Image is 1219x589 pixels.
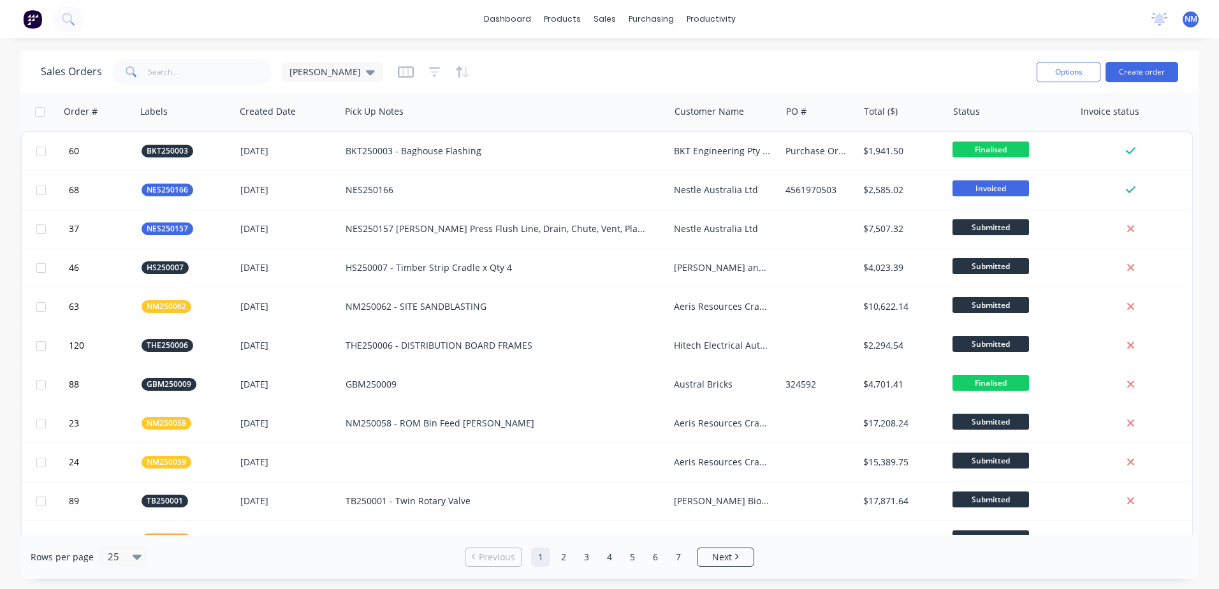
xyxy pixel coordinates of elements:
div: [DATE] [240,300,335,313]
span: NM250058 [147,417,186,430]
div: $17,208.24 [863,417,938,430]
input: Search... [148,59,272,85]
a: Previous page [465,551,522,564]
div: Aeris Resources Cracow Operations [674,534,770,546]
button: TB250001 [142,495,188,507]
button: 24 [65,443,142,481]
button: NM250059 [142,456,191,469]
div: HS250007 - Timber Strip Cradle x Qty 4 [346,261,648,274]
span: Next [712,551,732,564]
div: $4,701.41 [863,378,938,391]
div: $15,389.75 [863,456,938,469]
span: NES250166 [147,184,188,196]
div: [DATE] [240,261,335,274]
div: [DATE] [240,145,335,157]
div: $10,622.14 [863,300,938,313]
div: Nestle Australia Ltd [674,184,770,196]
span: 23 [69,417,79,430]
button: BKT250003 [142,145,193,157]
span: 63 [69,300,79,313]
div: [DATE] [240,456,335,469]
span: Invoiced [953,180,1029,196]
button: 60 [65,132,142,170]
button: 63 [65,287,142,326]
button: 23 [65,404,142,442]
a: dashboard [478,10,537,29]
button: 37 [65,210,142,248]
div: 324592 [785,378,849,391]
div: [PERSON_NAME] and Sons Timber Pty Ltd [674,261,770,274]
span: TB250001 [147,495,183,507]
button: 68 [65,171,142,209]
a: Page 6 [646,548,665,567]
div: $4,023.39 [863,261,938,274]
div: [PERSON_NAME] Biomass Pty Ltd [674,495,770,507]
div: sales [587,10,622,29]
button: 88 [65,365,142,404]
h1: Sales Orders [41,66,102,78]
div: Pick Up Notes [345,105,404,118]
div: BKT250003 - Baghouse Flashing [346,145,648,157]
div: Nestle Australia Ltd [674,222,770,235]
span: Submitted [953,530,1029,546]
button: 127 [65,521,142,559]
div: $17,871.64 [863,495,938,507]
div: TB250001 - Twin Rotary Valve [346,495,648,507]
a: Page 3 [577,548,596,567]
button: NM250062 [142,300,191,313]
span: 68 [69,184,79,196]
span: HS250007 [147,261,184,274]
div: $2,585.02 [863,184,938,196]
span: NM250066 [147,534,186,546]
div: Austral Bricks [674,378,770,391]
div: [DATE] [240,495,335,507]
span: THE250006 [147,339,188,352]
img: Factory [23,10,42,29]
div: [DATE] [240,417,335,430]
div: Aeris Resources Cracow Operations [674,456,770,469]
ul: Pagination [460,548,759,567]
span: NM250059 [147,456,186,469]
div: PO # [786,105,807,118]
div: productivity [680,10,742,29]
div: [DATE] [240,222,335,235]
div: [DATE] [240,378,335,391]
span: Submitted [953,219,1029,235]
button: GBM250009 [142,378,196,391]
span: Previous [479,551,515,564]
div: Aeris Resources Cracow Operations [674,300,770,313]
span: GBM250009 [147,378,191,391]
div: THE250006 - DISTRIBUTION BOARD FRAMES [346,339,648,352]
span: NM [1185,13,1197,25]
span: Submitted [953,453,1029,469]
button: 46 [65,249,142,287]
span: 24 [69,456,79,469]
div: $7,507.32 [863,222,938,235]
span: Finalised [953,375,1029,391]
button: NES250157 [142,222,193,235]
span: 46 [69,261,79,274]
span: 120 [69,339,84,352]
button: Options [1037,62,1100,82]
button: NM250058 [142,417,191,430]
button: THE250006 [142,339,193,352]
span: 127 [69,534,84,546]
button: 120 [65,326,142,365]
div: NES250166 [346,184,648,196]
span: NM250062 [147,300,186,313]
div: GBM250009 [346,378,648,391]
div: products [537,10,587,29]
div: [DATE] [240,184,335,196]
span: 89 [69,495,79,507]
a: Page 5 [623,548,642,567]
button: 89 [65,482,142,520]
div: Status [953,105,980,118]
div: 4561970503 [785,184,849,196]
div: $2,294.54 [863,339,938,352]
div: BKT Engineering Pty Ltd [674,145,770,157]
div: Aeris Resources Cracow Operations [674,417,770,430]
a: Page 4 [600,548,619,567]
button: NM250066 [142,534,191,546]
div: $621.07 [863,534,938,546]
div: Purchase Order No.: RHA08580 Quote No.: Q250001 [785,145,849,157]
